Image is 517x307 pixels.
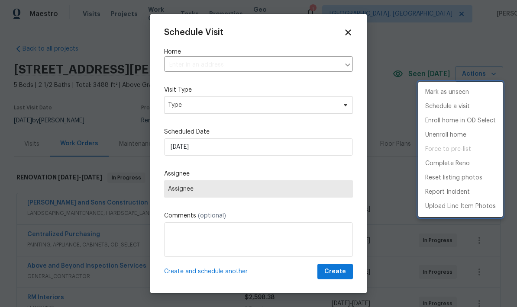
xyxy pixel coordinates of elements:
[425,131,466,140] p: Unenroll home
[425,102,470,111] p: Schedule a visit
[425,173,482,182] p: Reset listing photos
[425,188,470,197] p: Report Incident
[425,202,496,211] p: Upload Line Item Photos
[425,88,469,97] p: Mark as unseen
[425,159,470,168] p: Complete Reno
[418,142,503,157] span: Setup visit must be completed before moving home to pre-list
[425,116,496,125] p: Enroll home in OD Select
